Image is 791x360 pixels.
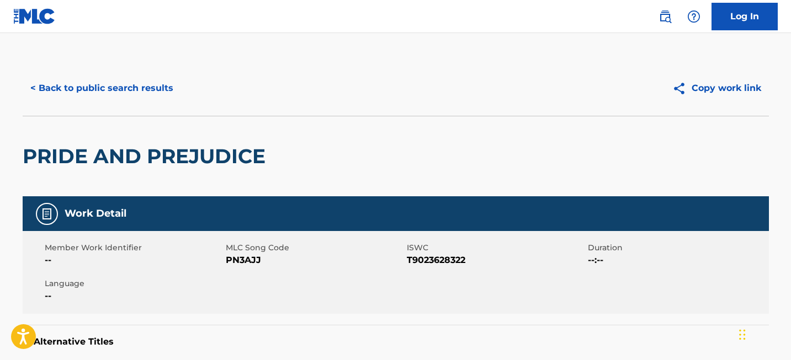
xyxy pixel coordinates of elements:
button: < Back to public search results [23,74,181,102]
div: Glisser [739,318,746,351]
button: Copy work link [665,74,769,102]
span: PN3AJJ [226,254,404,267]
h5: Work Detail [65,207,126,220]
span: Member Work Identifier [45,242,223,254]
span: -- [45,254,223,267]
div: Help [683,6,705,28]
span: MLC Song Code [226,242,404,254]
img: search [659,10,672,23]
img: Copy work link [672,82,692,95]
img: Work Detail [40,207,54,221]
h2: PRIDE AND PREJUDICE [23,144,271,169]
span: T9023628322 [407,254,585,267]
iframe: Chat Widget [736,307,791,360]
span: Duration [588,242,766,254]
span: -- [45,289,223,303]
div: Widget de chat [736,307,791,360]
h5: Alternative Titles [34,336,758,347]
span: ISWC [407,242,585,254]
span: Language [45,278,223,289]
span: --:-- [588,254,766,267]
img: help [687,10,700,23]
img: MLC Logo [13,8,56,24]
a: Log In [712,3,778,30]
a: Public Search [654,6,676,28]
